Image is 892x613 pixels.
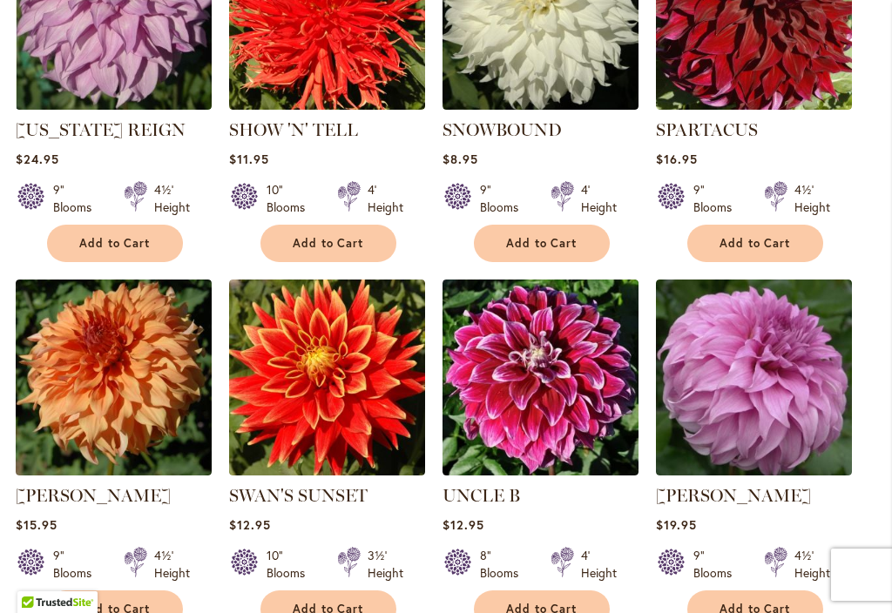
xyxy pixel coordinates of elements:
span: $8.95 [443,151,478,167]
img: Vassio Meggos [656,280,852,475]
a: UNCLE B [443,485,520,506]
a: Snowbound [443,97,639,113]
span: $19.95 [656,516,697,533]
div: 3½' Height [368,547,403,582]
a: Uncle B [443,462,639,479]
span: $12.95 [229,516,271,533]
a: SHOW 'N' TELL [229,119,358,140]
span: $15.95 [16,516,57,533]
div: 4' Height [581,181,617,216]
div: 4' Height [581,547,617,582]
a: SHOW 'N' TELL [229,97,425,113]
iframe: Launch Accessibility Center [13,551,62,600]
a: Vassio Meggos [656,462,852,479]
button: Add to Cart [687,225,823,262]
a: Swan's Sunset [229,462,425,479]
div: 4½' Height [154,547,190,582]
div: 10" Blooms [267,181,316,216]
div: 4' Height [368,181,403,216]
span: $11.95 [229,151,269,167]
button: Add to Cart [47,225,183,262]
a: SNOWBOUND [443,119,562,140]
div: 4½' Height [154,181,190,216]
img: Swan's Sunset [229,280,425,475]
div: 9" Blooms [53,181,103,216]
a: [PERSON_NAME] [656,485,811,506]
img: Uncle B [443,280,639,475]
span: $24.95 [16,151,59,167]
button: Add to Cart [260,225,396,262]
div: 9" Blooms [480,181,530,216]
a: [US_STATE] REIGN [16,119,186,140]
a: [PERSON_NAME] [16,485,171,506]
div: 4½' Height [794,547,830,582]
span: $12.95 [443,516,484,533]
a: Spartacus [656,97,852,113]
span: Add to Cart [79,236,151,251]
div: 8" Blooms [480,547,530,582]
div: 9" Blooms [693,181,743,216]
div: 10" Blooms [267,547,316,582]
div: 9" Blooms [53,547,103,582]
div: 4½' Height [794,181,830,216]
button: Add to Cart [474,225,610,262]
a: Steve Meggos [16,462,212,479]
span: Add to Cart [506,236,578,251]
img: Steve Meggos [16,280,212,475]
a: SPARTACUS [656,119,758,140]
div: 9" Blooms [693,547,743,582]
a: SWAN'S SUNSET [229,485,368,506]
span: $16.95 [656,151,698,167]
span: Add to Cart [720,236,791,251]
a: OREGON REIGN [16,97,212,113]
span: Add to Cart [293,236,364,251]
